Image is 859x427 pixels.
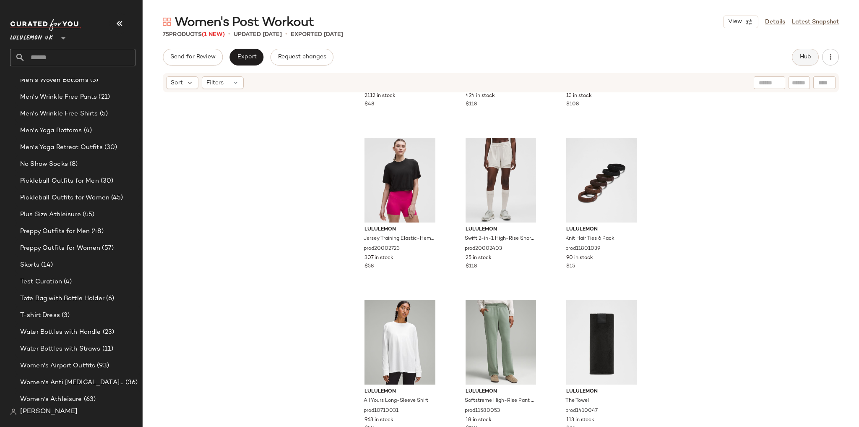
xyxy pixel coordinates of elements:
span: 2112 in stock [364,92,396,100]
span: • [228,29,230,39]
span: Filters [206,79,224,87]
span: Softstreme High-Rise Pant Short [465,397,536,405]
span: 307 in stock [364,254,393,262]
span: lululemon [566,388,637,396]
button: Request changes [271,49,333,65]
a: Latest Snapshot [792,18,839,26]
span: Preppy Outfits for Men [20,227,90,236]
span: Men's Wrinkle Free Pants [20,92,97,102]
span: Pickleball Outfits for Women [20,193,109,203]
span: (45) [81,210,95,220]
span: prod11801039 [565,245,600,253]
span: (8) [68,160,78,169]
span: prod20002723 [364,245,400,253]
span: $118 [466,101,477,108]
span: 113 in stock [566,417,594,424]
span: • [285,29,287,39]
span: Women's Post Workout [174,14,314,31]
span: (45) [109,193,123,203]
span: (6) [104,294,114,304]
span: No Show Socks [20,160,68,169]
span: prod20002403 [465,245,502,253]
span: (3) [60,311,70,320]
span: 424 in stock [466,92,495,100]
span: (23) [101,327,115,337]
button: View [723,16,758,28]
span: (36) [124,378,138,388]
span: Men's Yoga Bottoms [20,126,82,136]
span: (11) [101,344,114,354]
span: $108 [566,101,579,108]
span: View [728,18,742,25]
button: Send for Review [163,49,223,65]
img: svg%3e [10,409,17,415]
span: lululemon [466,388,536,396]
span: 963 in stock [364,417,393,424]
span: $15 [566,263,575,270]
span: Women's Anti [MEDICAL_DATA] Shorts [20,378,124,388]
span: lululemon [566,226,637,233]
img: LW3FSLS_0002_1 [358,300,442,385]
span: (1 New) [202,31,225,38]
span: prod11580053 [465,407,500,415]
span: (4) [62,277,72,287]
span: Sort [171,79,183,87]
span: Plus Size Athleisure [20,210,81,220]
span: Knit Hair Ties 6 Pack [565,235,614,243]
span: 75 [163,31,169,38]
span: (4) [82,126,92,136]
span: Pickleball Outfits for Men [20,176,99,186]
button: Hub [792,49,819,65]
span: (30) [99,176,114,186]
img: svg%3e [163,18,171,26]
img: LU9AY7S_0001_1 [560,300,644,385]
span: 90 in stock [566,254,593,262]
span: Lululemon UK [10,29,53,44]
span: lululemon [466,226,536,233]
span: (48) [90,227,104,236]
span: Men's Woven Bottoms [20,76,89,85]
img: LW7DI3S_056266_1 [459,138,543,223]
span: [PERSON_NAME] [20,407,78,417]
img: LW5GHZS_064762_1 [459,300,543,385]
span: Preppy Outfits for Women [20,244,100,253]
span: (93) [95,361,109,371]
span: The Towel [565,397,589,405]
span: Request changes [278,54,326,60]
span: 13 in stock [566,92,592,100]
span: Send for Review [170,54,216,60]
span: (21) [97,92,110,102]
span: Water Bottles with Straws [20,344,101,354]
span: Tote Bag with Bottle Holder [20,294,104,304]
span: Export [237,54,256,60]
span: lululemon [364,226,435,233]
span: $48 [364,101,374,108]
p: Exported [DATE] [291,30,343,39]
span: T-shirt Dress [20,311,60,320]
span: (14) [39,260,53,270]
div: Products [163,30,225,39]
span: (63) [82,395,96,404]
img: LW9FDOS_066364_1 [560,138,644,223]
span: Skorts [20,260,39,270]
span: 25 in stock [466,254,492,262]
span: (30) [103,143,117,152]
span: All Yours Long-Sleeve Shirt [364,397,428,405]
span: Test Curation [20,277,62,287]
span: Swift 2-in-1 High-Rise Short 6" SLNSH Collection [465,235,536,243]
span: prod10710031 [364,407,398,415]
span: 18 in stock [466,417,492,424]
span: Water Bottles with Handle [20,327,101,337]
span: Men's Yoga Retreat Outfits [20,143,103,152]
p: updated [DATE] [234,30,282,39]
button: Export [229,49,263,65]
span: (5) [98,109,108,119]
span: Women's Athleisure [20,395,82,404]
img: LW3JPSS_0001_1 [358,138,442,223]
span: (5) [89,76,98,85]
a: Details [765,18,785,26]
span: Jersey Training Elastic-Hem Short-Sleeve Shirt [364,235,435,243]
span: lululemon [364,388,435,396]
span: prod1410047 [565,407,598,415]
span: Men's Wrinkle Free Shirts [20,109,98,119]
